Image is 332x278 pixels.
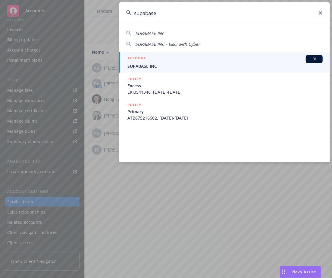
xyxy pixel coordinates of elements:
h5: POLICY [127,102,141,108]
a: POLICYPrimaryATB675216602, [DATE]-[DATE] [119,98,330,124]
span: SUPABASE INC [135,30,164,36]
span: ATB675216602, [DATE]-[DATE] [127,115,323,121]
input: Search... [119,2,330,24]
span: SUPABASE INC - E&O with Cyber [135,41,200,47]
span: Excess [127,83,323,89]
span: SUPABASE INC [127,63,323,69]
span: EKI3541346, [DATE]-[DATE] [127,89,323,95]
span: Nova Assist [292,269,316,274]
button: Nova Assist [280,266,321,278]
span: Primary [127,108,323,115]
a: POLICYExcessEKI3541346, [DATE]-[DATE] [119,73,330,98]
span: BI [308,56,320,62]
div: Drag to move [280,266,287,278]
h5: POLICY [127,76,141,82]
a: ACCOUNTBISUPABASE INC [119,52,330,73]
h5: ACCOUNT [127,55,146,62]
